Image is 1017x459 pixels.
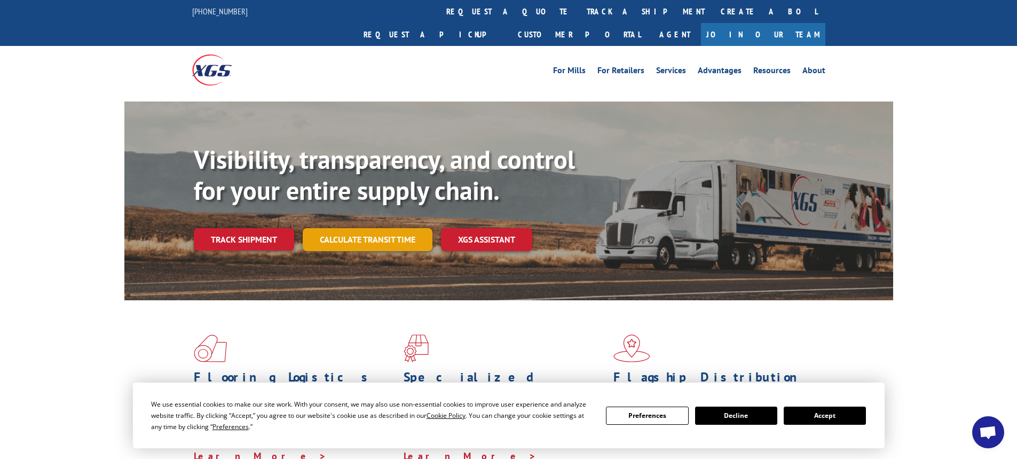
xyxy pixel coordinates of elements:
a: Track shipment [194,228,294,251]
h1: Flagship Distribution Model [613,371,815,402]
img: xgs-icon-focused-on-flooring-red [404,334,429,362]
b: Visibility, transparency, and control for your entire supply chain. [194,143,575,207]
img: xgs-icon-flagship-distribution-model-red [613,334,650,362]
a: For Mills [553,66,586,78]
button: Accept [784,407,866,425]
a: Join Our Team [701,23,825,46]
div: We use essential cookies to make our site work. With your consent, we may also use non-essential ... [151,399,593,432]
a: Request a pickup [356,23,510,46]
span: Preferences [212,422,249,431]
a: Services [656,66,686,78]
a: XGS ASSISTANT [441,228,532,251]
a: [PHONE_NUMBER] [192,6,248,17]
a: About [802,66,825,78]
a: Customer Portal [510,23,649,46]
a: For Retailers [597,66,644,78]
img: xgs-icon-total-supply-chain-intelligence-red [194,334,227,362]
a: Agent [649,23,701,46]
a: Learn More > [613,437,746,449]
a: Resources [753,66,791,78]
div: Open chat [972,416,1004,448]
h1: Specialized Freight Experts [404,371,605,402]
button: Decline [695,407,777,425]
h1: Flooring Logistics Solutions [194,371,396,402]
a: Calculate transit time [303,228,432,251]
span: Cookie Policy [427,411,466,420]
div: Cookie Consent Prompt [133,383,885,448]
a: Advantages [698,66,742,78]
button: Preferences [606,407,688,425]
